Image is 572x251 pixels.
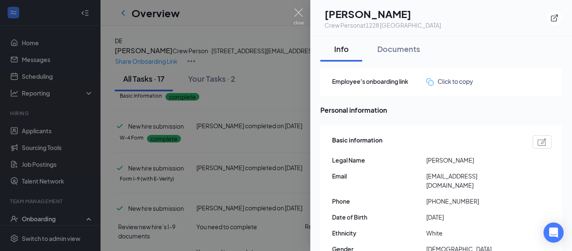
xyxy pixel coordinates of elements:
span: Employee's onboarding link [332,77,426,86]
span: Legal Name [332,155,426,165]
span: [PHONE_NUMBER] [426,197,520,206]
span: Phone [332,197,426,206]
span: Email [332,171,426,181]
span: Ethnicity [332,228,426,238]
span: [DATE] [426,212,520,222]
h1: [PERSON_NAME] [325,7,441,21]
div: Crew Person at 1228 [GEOGRAPHIC_DATA] [325,21,441,29]
span: Basic information [332,135,382,149]
span: Personal information [320,105,562,115]
img: click-to-copy.71757273a98fde459dfc.svg [426,78,433,85]
div: Documents [377,44,420,54]
div: Info [329,44,354,54]
button: ExternalLink [547,10,562,26]
div: Open Intercom Messenger [544,223,564,243]
svg: ExternalLink [550,14,559,22]
button: Click to copy [426,77,473,86]
span: [EMAIL_ADDRESS][DOMAIN_NAME] [426,171,520,190]
span: [PERSON_NAME] [426,155,520,165]
span: Date of Birth [332,212,426,222]
span: White [426,228,520,238]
